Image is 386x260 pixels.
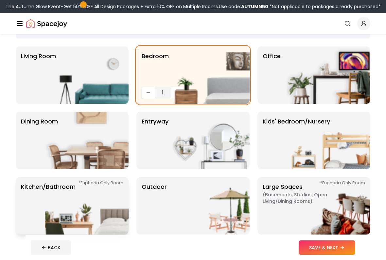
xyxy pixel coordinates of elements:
p: Bedroom [142,52,169,84]
img: Living Room [45,46,129,104]
div: The Autumn Glow Event-Get 50% OFF All Design Packages + Extra 10% OFF on Multiple Rooms. [6,3,381,10]
img: Spacejoy Logo [26,17,67,30]
p: Kids' Bedroom/Nursery [263,117,330,164]
p: Living Room [21,52,56,99]
p: Dining Room [21,117,58,164]
img: entryway [166,112,250,169]
img: Kitchen/Bathroom *Euphoria Only [45,177,129,235]
img: Bedroom [166,46,250,104]
span: 1 [157,89,168,97]
img: Large Spaces *Euphoria Only [287,177,370,235]
img: Dining Room [45,112,129,169]
b: AUTUMN50 [241,3,268,10]
p: Outdoor [142,182,167,229]
p: Large Spaces [263,182,344,229]
a: Spacejoy [26,17,67,30]
span: Use code: [219,3,268,10]
img: Outdoor [166,177,250,235]
button: Decrease quantity [142,87,155,99]
p: Office [263,52,281,99]
img: Kids' Bedroom/Nursery [287,112,370,169]
button: SAVE & NEXT [299,240,355,255]
button: BACK [31,240,71,255]
nav: Global [16,13,370,34]
img: Office [287,46,370,104]
span: *Not applicable to packages already purchased* [268,3,381,10]
p: entryway [142,117,168,164]
span: ( Basements, Studios, Open living/dining rooms ) [263,191,344,204]
p: Kitchen/Bathroom [21,182,76,229]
